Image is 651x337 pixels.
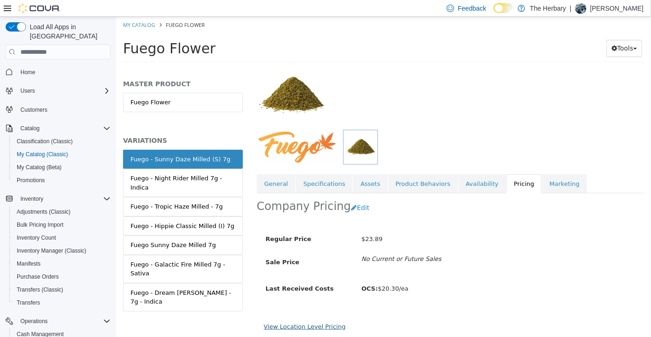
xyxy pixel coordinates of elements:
button: Inventory [17,193,47,204]
a: My Catalog (Beta) [13,162,65,173]
a: Manifests [13,258,44,269]
a: Product Behaviors [272,158,342,177]
button: Operations [17,316,52,327]
span: Bulk Pricing Import [13,219,111,230]
span: Home [17,66,111,77]
span: My Catalog (Classic) [13,149,111,160]
button: Classification (Classic) [9,135,114,148]
span: Transfers (Classic) [17,286,63,293]
div: Fuego - Night Rider Milled 7g - Indica [14,157,119,175]
span: Feedback [458,4,486,13]
a: Specifications [180,158,236,177]
div: Brandon Eddie [575,3,586,14]
img: Cova [19,4,60,13]
a: Adjustments (Classic) [13,206,74,217]
button: My Catalog (Classic) [9,148,114,161]
button: Promotions [9,174,114,187]
div: Fuego - Hippie Classic Milled (I) 7g [14,205,118,214]
span: Fuego Flower [50,5,89,12]
span: Classification (Classic) [13,136,111,147]
div: Fuego - Tropic Haze Milled - 7g [14,185,107,195]
span: Transfers [17,299,40,306]
button: Users [17,85,39,96]
span: Purchase Orders [13,271,111,282]
a: Bulk Pricing Import [13,219,67,230]
button: Inventory Manager (Classic) [9,244,114,257]
span: Manifests [17,260,40,267]
a: Inventory Count [13,232,60,243]
a: Pricing [391,158,426,177]
button: Purchase Orders [9,270,114,283]
a: View Location Level Pricing [148,306,229,313]
span: Promotions [17,177,45,184]
span: $20.30/ea [246,268,293,275]
span: Sale Price [150,242,183,249]
button: Home [2,65,114,78]
a: Marketing [426,158,471,177]
span: $23.89 [246,219,267,226]
span: Promotions [13,175,111,186]
a: Transfers [13,297,44,308]
a: My Catalog (Classic) [13,149,72,160]
h5: VARIATIONS [7,120,127,128]
a: Fuego Flower [7,76,127,95]
a: Home [17,67,39,78]
a: General [141,158,179,177]
span: Customers [20,106,47,114]
span: Last Received Costs [150,268,218,275]
span: Inventory Count [13,232,111,243]
i: No Current or Future Sales [246,239,325,246]
a: Classification (Classic) [13,136,77,147]
a: Transfers (Classic) [13,284,67,295]
button: Inventory [2,192,114,205]
span: Users [17,85,111,96]
span: Inventory [17,193,111,204]
span: Transfers (Classic) [13,284,111,295]
span: Purchase Orders [17,273,59,280]
span: My Catalog (Beta) [17,164,62,171]
span: Catalog [17,123,111,134]
span: Operations [20,318,48,325]
span: Adjustments (Classic) [13,206,111,217]
p: [PERSON_NAME] [590,3,644,14]
span: Load All Apps in [GEOGRAPHIC_DATA] [26,22,111,41]
span: Inventory Count [17,234,56,242]
button: Tools [490,23,526,40]
button: Catalog [17,123,43,134]
button: Operations [2,315,114,328]
a: Inventory Manager (Classic) [13,245,90,256]
span: Classification (Classic) [17,138,73,145]
a: Assets [237,158,271,177]
a: Purchase Orders [13,271,63,282]
span: Bulk Pricing Import [17,221,64,229]
p: | [570,3,572,14]
a: Availability [342,158,390,177]
span: Inventory Manager (Classic) [17,247,86,254]
b: OCS: [246,268,262,275]
span: Inventory Manager (Classic) [13,245,111,256]
button: Users [2,84,114,97]
button: Adjustments (Classic) [9,205,114,218]
h2: Company Pricing [141,183,235,197]
span: Users [20,87,35,95]
span: Catalog [20,125,39,132]
button: Edit [235,183,259,200]
button: Transfers (Classic) [9,283,114,296]
h5: MASTER PRODUCT [7,63,127,71]
a: Customers [17,104,51,115]
span: My Catalog (Beta) [13,162,111,173]
span: My Catalog (Classic) [17,151,68,158]
span: Transfers [13,297,111,308]
div: Fuego - Dream [PERSON_NAME] - 7g - Indica [14,272,119,290]
span: Operations [17,316,111,327]
span: Customers [17,104,111,115]
button: Customers [2,103,114,116]
span: Inventory [20,195,43,203]
button: Inventory Count [9,231,114,244]
span: Regular Price [150,219,195,226]
span: Home [20,69,35,76]
button: Transfers [9,296,114,309]
img: 150 [141,44,210,113]
button: Catalog [2,122,114,135]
